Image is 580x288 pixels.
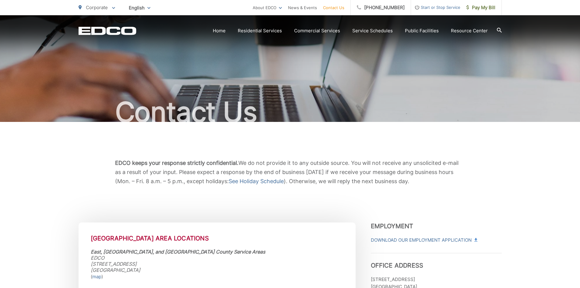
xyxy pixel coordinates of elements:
[91,273,343,280] p: ( )
[238,27,282,34] a: Residential Services
[79,97,502,127] h1: Contact Us
[323,4,344,11] a: Contact Us
[371,253,502,269] h3: Office Address
[91,249,343,273] address: EDCO [STREET_ADDRESS] [GEOGRAPHIC_DATA]
[371,222,502,230] h3: Employment
[405,27,439,34] a: Public Facilities
[352,27,393,34] a: Service Schedules
[91,235,343,242] h2: [GEOGRAPHIC_DATA] Area Locations
[79,27,136,35] a: EDCD logo. Return to the homepage.
[115,158,465,186] p: We do not provide it to any outside source. You will not receive any unsolicited e-mail as a resu...
[213,27,226,34] a: Home
[466,4,495,11] span: Pay My Bill
[253,4,282,11] a: About EDCO
[451,27,488,34] a: Resource Center
[229,177,284,186] a: See Holiday Schedule
[371,236,477,244] a: Download Our Employment Application
[124,2,155,13] span: English
[86,5,108,10] span: Corporate
[92,273,101,280] a: map
[288,4,317,11] a: News & Events
[91,249,265,255] strong: East, [GEOGRAPHIC_DATA], and [GEOGRAPHIC_DATA] County Service Areas
[294,27,340,34] a: Commercial Services
[115,160,238,166] b: EDCO keeps your response strictly confidential.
